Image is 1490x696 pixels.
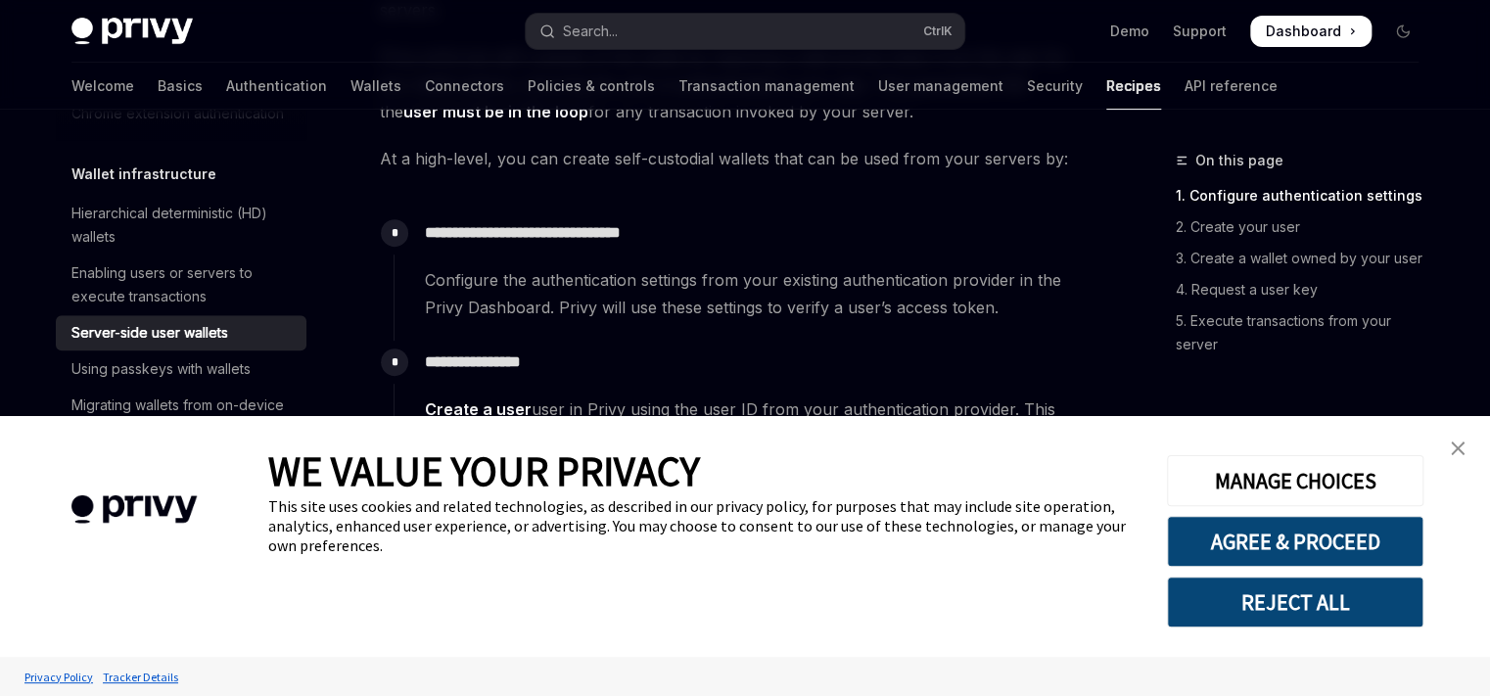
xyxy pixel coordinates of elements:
[1106,63,1161,110] a: Recipes
[1176,243,1434,274] a: 3. Create a wallet owned by your user
[1167,455,1423,506] button: MANAGE CHOICES
[226,63,327,110] a: Authentication
[56,255,306,314] a: Enabling users or servers to execute transactions
[56,196,306,255] a: Hierarchical deterministic (HD) wallets
[56,388,306,446] a: Migrating wallets from on-device to TEEs
[1195,149,1283,172] span: On this page
[1176,180,1434,211] a: 1. Configure authentication settings
[1027,63,1083,110] a: Security
[71,394,295,441] div: Migrating wallets from on-device to TEEs
[1176,274,1434,305] a: 4. Request a user key
[1176,211,1434,243] a: 2. Create your user
[1438,429,1477,468] a: close banner
[71,261,295,308] div: Enabling users or servers to execute transactions
[268,496,1138,555] div: This site uses cookies and related technologies, as described in our privacy policy, for purposes...
[403,102,588,121] strong: user must be in the loop
[1176,305,1434,360] a: 5. Execute transactions from your server
[1266,22,1341,41] span: Dashboard
[425,399,532,420] a: Create a user
[71,357,251,381] div: Using passkeys with wallets
[71,202,295,249] div: Hierarchical deterministic (HD) wallets
[71,321,228,345] div: Server-side user wallets
[29,467,239,552] img: company logo
[526,14,964,49] button: Open search
[1451,441,1465,455] img: close banner
[20,660,98,694] a: Privacy Policy
[563,20,618,43] div: Search...
[878,63,1003,110] a: User management
[71,18,193,45] img: dark logo
[1185,63,1278,110] a: API reference
[425,395,1085,450] span: user in Privy using the user ID from your authentication provider. This user will be assigned as ...
[380,145,1086,172] span: At a high-level, you can create self-custodial wallets that can be used from your servers by:
[98,660,183,694] a: Tracker Details
[425,266,1085,321] span: Configure the authentication settings from your existing authentication provider in the Privy Das...
[350,63,401,110] a: Wallets
[56,351,306,387] a: Using passkeys with wallets
[158,63,203,110] a: Basics
[268,445,700,496] span: WE VALUE YOUR PRIVACY
[425,63,504,110] a: Connectors
[528,63,655,110] a: Policies & controls
[1250,16,1372,47] a: Dashboard
[1387,16,1419,47] button: Toggle dark mode
[1167,516,1423,567] button: AGREE & PROCEED
[71,162,216,186] h5: Wallet infrastructure
[678,63,855,110] a: Transaction management
[56,315,306,350] a: Server-side user wallets
[923,23,953,39] span: Ctrl K
[1110,22,1149,41] a: Demo
[1167,577,1423,627] button: REJECT ALL
[1173,22,1227,41] a: Support
[71,63,134,110] a: Welcome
